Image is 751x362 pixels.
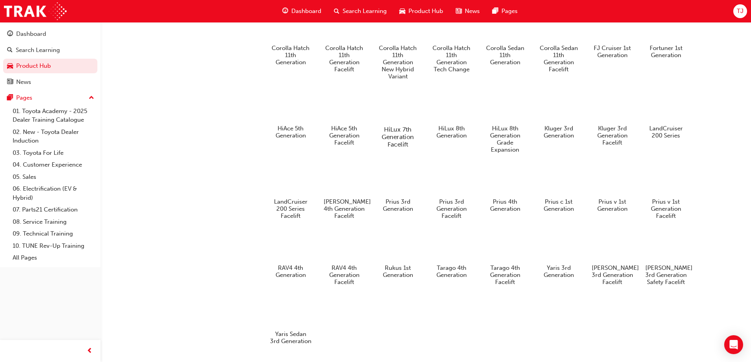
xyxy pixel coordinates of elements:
[374,89,421,149] a: HiLux 7th Generation Facelift
[16,78,31,87] div: News
[7,95,13,102] span: pages-icon
[538,125,580,139] h5: Kluger 3rd Generation
[481,163,529,215] a: Prius 4th Generation
[592,198,633,212] h5: Prius v 1st Generation
[377,45,419,80] h5: Corolla Hatch 11th Generation New Hybrid Variant
[449,3,486,19] a: news-iconNews
[645,125,687,139] h5: LandCruiser 200 Series
[481,229,529,289] a: Tarago 4th Generation Facelift
[485,45,526,66] h5: Corolla Sedan 11th Generation
[321,9,368,76] a: Corolla Hatch 11th Generation Facelift
[538,264,580,278] h5: Yaris 3rd Generation
[431,125,472,139] h5: HiLux 8th Generation
[9,228,97,240] a: 09. Technical Training
[535,89,582,142] a: Kluger 3rd Generation
[535,9,582,76] a: Corolla Sedan 11th Generation Facelift
[645,198,687,219] h5: Prius v 1st Generation Facelift
[3,27,97,41] a: Dashboard
[9,171,97,183] a: 05. Sales
[428,9,475,76] a: Corolla Hatch 11th Generation Tech Change
[321,163,368,223] a: [PERSON_NAME] 4th Generation Facelift
[645,264,687,286] h5: [PERSON_NAME] 3rd Generation Safety Facelift
[7,63,13,70] span: car-icon
[270,125,311,139] h5: HiAce 5th Generation
[642,163,690,223] a: Prius v 1st Generation Facelift
[428,229,475,282] a: Tarago 4th Generation
[431,45,472,73] h5: Corolla Hatch 11th Generation Tech Change
[485,125,526,153] h5: HiLux 8th Generation Grade Expansion
[267,9,314,69] a: Corolla Hatch 11th Generation
[267,163,314,223] a: LandCruiser 200 Series Facelift
[276,3,328,19] a: guage-iconDashboard
[377,264,419,278] h5: Rukus 1st Generation
[642,229,690,289] a: [PERSON_NAME] 3rd Generation Safety Facelift
[377,198,419,212] h5: Prius 3rd Generation
[291,7,321,16] span: Dashboard
[267,89,314,142] a: HiAce 5th Generation
[428,163,475,223] a: Prius 3rd Generation Facelift
[89,93,94,103] span: up-icon
[334,6,339,16] span: search-icon
[87,346,93,356] span: prev-icon
[592,125,633,146] h5: Kluger 3rd Generation Facelift
[538,45,580,73] h5: Corolla Sedan 11th Generation Facelift
[492,6,498,16] span: pages-icon
[642,9,690,62] a: Fortuner 1st Generation
[733,4,747,18] button: TJ
[481,89,529,156] a: HiLux 8th Generation Grade Expansion
[9,252,97,264] a: All Pages
[9,183,97,204] a: 06. Electrification (EV & Hybrid)
[592,264,633,286] h5: [PERSON_NAME] 3rd Generation Facelift
[592,45,633,59] h5: FJ Cruiser 1st Generation
[374,9,421,83] a: Corolla Hatch 11th Generation New Hybrid Variant
[3,43,97,58] a: Search Learning
[485,264,526,286] h5: Tarago 4th Generation Facelift
[324,125,365,146] h5: HiAce 5th Generation Facelift
[408,7,443,16] span: Product Hub
[7,79,13,86] span: news-icon
[374,163,421,215] a: Prius 3rd Generation
[321,89,368,149] a: HiAce 5th Generation Facelift
[3,91,97,105] button: Pages
[428,89,475,142] a: HiLux 8th Generation
[9,105,97,126] a: 01. Toyota Academy - 2025 Dealer Training Catalogue
[486,3,524,19] a: pages-iconPages
[465,7,480,16] span: News
[481,9,529,69] a: Corolla Sedan 11th Generation
[431,198,472,219] h5: Prius 3rd Generation Facelift
[324,45,365,73] h5: Corolla Hatch 11th Generation Facelift
[267,295,314,348] a: Yaris Sedan 3rd Generation
[4,2,67,20] img: Trak
[324,198,365,219] h5: [PERSON_NAME] 4th Generation Facelift
[324,264,365,286] h5: RAV4 4th Generation Facelift
[645,45,687,59] h5: Fortuner 1st Generation
[16,30,46,39] div: Dashboard
[376,125,419,148] h5: HiLux 7th Generation Facelift
[9,240,97,252] a: 10. TUNE Rev-Up Training
[724,335,743,354] div: Open Intercom Messenger
[393,3,449,19] a: car-iconProduct Hub
[535,163,582,215] a: Prius c 1st Generation
[9,159,97,171] a: 04. Customer Experience
[501,7,518,16] span: Pages
[374,229,421,282] a: Rukus 1st Generation
[589,229,636,289] a: [PERSON_NAME] 3rd Generation Facelift
[456,6,462,16] span: news-icon
[589,163,636,215] a: Prius v 1st Generation
[431,264,472,278] h5: Tarago 4th Generation
[3,75,97,89] a: News
[737,7,744,16] span: TJ
[589,89,636,149] a: Kluger 3rd Generation Facelift
[282,6,288,16] span: guage-icon
[270,264,311,278] h5: RAV4 4th Generation
[538,198,580,212] h5: Prius c 1st Generation
[270,45,311,66] h5: Corolla Hatch 11th Generation
[16,93,32,102] div: Pages
[9,147,97,159] a: 03. Toyota For Life
[642,89,690,142] a: LandCruiser 200 Series
[399,6,405,16] span: car-icon
[9,204,97,216] a: 07. Parts21 Certification
[3,25,97,91] button: DashboardSearch LearningProduct HubNews
[270,198,311,219] h5: LandCruiser 200 Series Facelift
